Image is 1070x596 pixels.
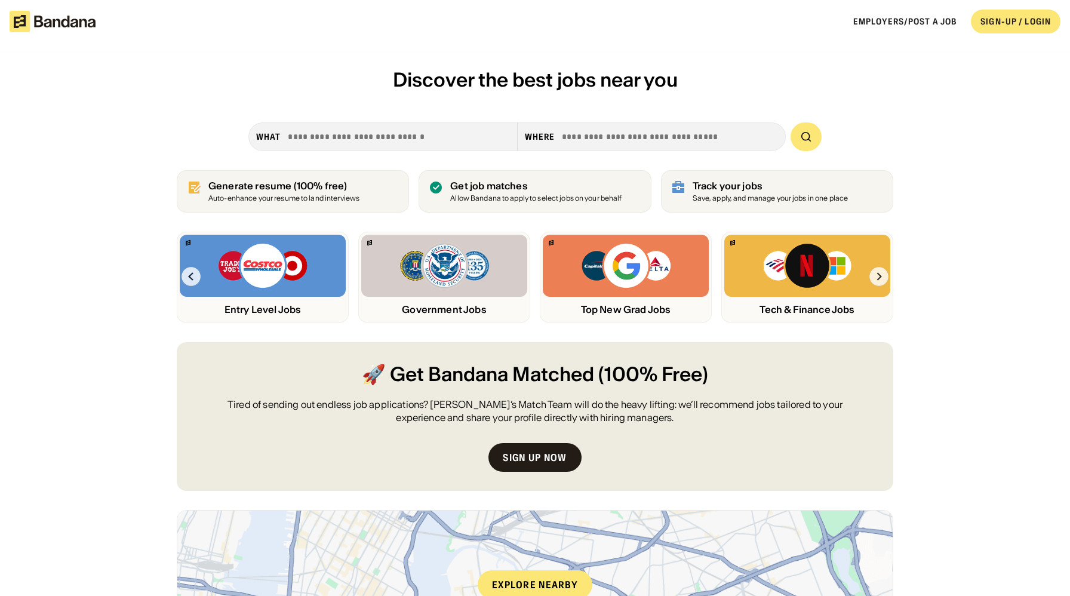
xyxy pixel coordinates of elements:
a: Bandana logoBank of America, Netflix, Microsoft logosTech & Finance Jobs [721,232,893,323]
div: Save, apply, and manage your jobs in one place [693,195,848,202]
div: Tired of sending out endless job applications? [PERSON_NAME]’s Match Team will do the heavy lifti... [205,398,865,425]
img: Bandana logo [186,240,190,245]
div: Where [525,131,555,142]
span: Discover the best jobs near you [393,67,678,92]
a: Get job matches Allow Bandana to apply to select jobs on your behalf [419,170,651,213]
div: Tech & Finance Jobs [724,304,890,315]
img: Bandana logo [549,240,554,245]
span: 🚀 Get Bandana Matched [362,361,594,388]
a: Generate resume (100% free)Auto-enhance your resume to land interviews [177,170,409,213]
div: what [256,131,281,142]
img: Trader Joe’s, Costco, Target logos [217,242,308,290]
div: Auto-enhance your resume to land interviews [208,195,359,202]
img: Left Arrow [182,267,201,286]
a: Bandana logoCapital One, Google, Delta logosTop New Grad Jobs [540,232,712,323]
div: Government Jobs [361,304,527,315]
div: SIGN-UP / LOGIN [980,16,1051,27]
img: FBI, DHS, MWRD logos [399,242,490,290]
img: Capital One, Google, Delta logos [580,242,671,290]
a: Bandana logoFBI, DHS, MWRD logosGovernment Jobs [358,232,530,323]
span: (100% free) [294,180,348,192]
div: Entry Level Jobs [180,304,346,315]
a: Bandana logoTrader Joe’s, Costco, Target logosEntry Level Jobs [177,232,349,323]
img: Bandana logo [367,240,372,245]
div: Sign up now [503,453,567,462]
div: Generate resume [208,180,359,192]
div: Top New Grad Jobs [543,304,709,315]
div: Allow Bandana to apply to select jobs on your behalf [450,195,622,202]
span: (100% Free) [598,361,708,388]
a: Sign up now [488,443,581,472]
img: Bandana logo [730,240,735,245]
a: Track your jobs Save, apply, and manage your jobs in one place [661,170,893,213]
img: Right Arrow [869,267,888,286]
img: Bank of America, Netflix, Microsoft logos [762,242,853,290]
img: Bandana logotype [10,11,96,32]
a: Employers/Post a job [853,16,957,27]
div: Track your jobs [693,180,848,192]
div: Get job matches [450,180,622,192]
